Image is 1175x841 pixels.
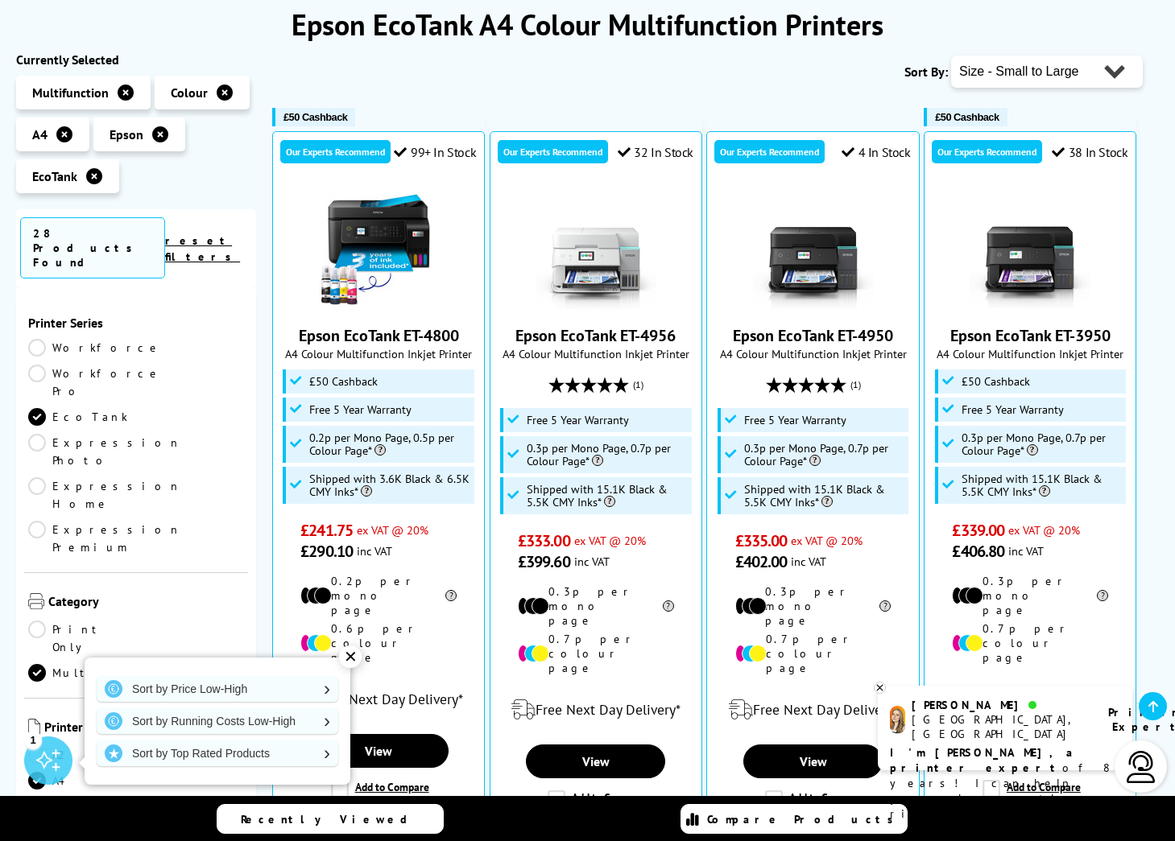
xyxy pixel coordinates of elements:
span: ex VAT @ 20% [357,522,428,538]
a: Multifunction [28,664,204,682]
a: Epson EcoTank ET-3950 [950,325,1111,346]
a: A2 [28,746,136,764]
img: Printer Size [28,719,40,735]
div: Our Experts Recommend [932,140,1042,163]
span: £402.00 [735,551,788,572]
span: inc VAT [791,554,826,569]
a: EcoTank [28,408,136,426]
div: modal_delivery [933,677,1127,722]
a: Epson EcoTank ET-4800 [299,325,459,346]
a: A4 [28,772,136,789]
span: inc VAT [357,543,392,559]
span: Shipped with 15.1K Black & 5.5K CMY Inks* [962,472,1122,498]
li: 0.7p per colour page [735,632,892,675]
a: reset filters [165,233,240,264]
span: Printer Size [44,719,244,738]
a: Workforce Pro [28,365,162,400]
a: Epson EcoTank ET-4800 [318,296,439,312]
label: Add to Compare [331,780,429,798]
span: 0.3p per Mono Page, 0.7p per Colour Page* [962,431,1122,457]
span: Shipped with 3.6K Black & 6.5K CMY Inks* [309,472,470,498]
span: A4 Colour Multifunction Inkjet Printer [715,346,910,361]
h1: Epson EcoTank A4 Colour Multifunction Printers [16,6,1159,43]
img: Epson EcoTank ET-3950 [970,188,1090,309]
div: ✕ [339,645,362,668]
span: EcoTank [32,168,77,184]
a: Expression Premium [28,521,181,556]
span: 0.3p per Mono Page, 0.7p per Colour Page* [527,442,687,468]
a: Sort by Top Rated Products [97,740,338,766]
span: £290.10 [300,541,353,562]
a: Print Only [28,620,136,656]
li: 0.7p per colour page [518,632,674,675]
span: Colour [171,85,208,101]
img: Epson EcoTank ET-4800 [318,188,439,309]
img: amy-livechat.png [890,706,905,734]
span: Shipped with 15.1K Black & 5.5K CMY Inks* [527,483,687,509]
span: £50 Cashback [935,111,999,123]
div: modal_delivery [499,687,693,732]
div: [PERSON_NAME] [912,698,1088,712]
img: Epson EcoTank ET-4950 [753,188,874,309]
span: Free 5 Year Warranty [962,403,1064,416]
span: A4 Colour Multifunction Inkjet Printer [499,346,693,361]
span: Category [48,593,244,612]
span: £333.00 [518,530,570,551]
a: Workforce [28,339,162,357]
label: Add to Compare [548,790,646,808]
span: A4 Colour Multifunction Inkjet Printer [933,346,1127,361]
span: 28 Products Found [20,217,165,278]
a: Epson EcoTank ET-4950 [733,325,893,346]
div: 4 In Stock [842,144,911,160]
a: Recently Viewed [217,804,444,834]
div: 38 In Stock [1052,144,1127,160]
span: £50 Cashback [962,375,1030,388]
img: user-headset-light.svg [1125,751,1157,783]
span: Shipped with 15.1K Black & 5.5K CMY Inks* [744,483,904,509]
span: £50 Cashback [309,375,378,388]
div: modal_delivery [281,677,476,722]
span: Compare Products [707,812,902,827]
div: Our Experts Recommend [498,140,608,163]
span: inc VAT [1008,543,1044,559]
button: £50 Cashback [272,108,355,126]
span: A4 Colour Multifunction Inkjet Printer [281,346,476,361]
a: View [526,744,665,778]
span: Epson [110,126,143,142]
a: Compare Products [681,804,908,834]
span: Multifunction [32,85,109,101]
a: Expression Photo [28,434,181,469]
a: Epson EcoTank ET-3950 [970,296,1090,312]
span: £339.00 [952,520,1004,541]
span: Free 5 Year Warranty [744,414,846,427]
span: ex VAT @ 20% [1008,522,1080,538]
a: Expression Home [28,477,181,513]
span: A4 [32,126,48,142]
li: 0.6p per colour page [300,621,457,665]
div: 32 In Stock [618,144,693,160]
b: I'm [PERSON_NAME], a printer expert [890,745,1078,775]
div: Our Experts Recommend [714,140,825,163]
span: Free 5 Year Warranty [527,414,629,427]
span: inc VAT [574,554,610,569]
p: of 8 years! I can help you choose the right product [890,745,1120,822]
span: (1) [633,369,643,400]
li: 0.2p per mono page [300,574,457,617]
span: £335.00 [735,530,788,551]
div: Currently Selected [16,52,256,68]
a: Epson EcoTank ET-4956 [536,296,656,312]
a: Epson EcoTank ET-4956 [515,325,676,346]
a: Sort by Price Low-High [97,676,338,702]
a: Sort by Running Costs Low-High [97,708,338,734]
span: Recently Viewed [241,812,424,827]
img: Category [28,593,44,609]
span: ex VAT @ 20% [791,533,863,548]
span: Sort By: [904,64,948,80]
span: ex VAT @ 20% [574,533,646,548]
span: £50 Cashback [283,111,347,123]
div: [GEOGRAPHIC_DATA], [GEOGRAPHIC_DATA] [912,712,1088,741]
li: 0.3p per mono page [952,574,1108,617]
li: 0.3p per mono page [735,584,892,628]
span: (1) [850,369,861,400]
a: View [309,734,449,768]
